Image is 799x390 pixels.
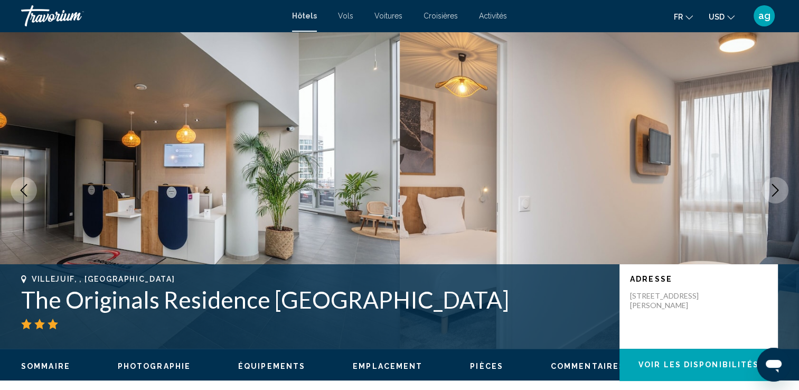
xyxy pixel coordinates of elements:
[424,12,458,20] a: Croisières
[630,275,767,283] p: Adresse
[674,13,683,21] span: fr
[551,361,625,371] button: Commentaires
[353,361,422,371] button: Emplacement
[11,177,37,203] button: Previous image
[638,361,759,369] span: Voir les disponibilités
[374,12,402,20] a: Voitures
[551,362,625,370] span: Commentaires
[21,361,70,371] button: Sommaire
[470,361,503,371] button: Pièces
[21,362,70,370] span: Sommaire
[674,9,693,24] button: Change language
[238,362,305,370] span: Équipements
[118,362,191,370] span: Photographie
[292,12,317,20] a: Hôtels
[21,286,609,313] h1: The Originals Residence [GEOGRAPHIC_DATA]
[757,348,791,382] iframe: Bouton de lancement de la fenêtre de messagerie
[762,177,788,203] button: Next image
[750,5,778,27] button: User Menu
[353,362,422,370] span: Emplacement
[238,361,305,371] button: Équipements
[479,12,507,20] a: Activités
[470,362,503,370] span: Pièces
[21,5,281,26] a: Travorium
[630,291,715,310] p: [STREET_ADDRESS][PERSON_NAME]
[338,12,353,20] a: Vols
[758,11,770,21] span: ag
[619,349,778,380] button: Voir les disponibilités
[32,275,175,283] span: Villejuif, , [GEOGRAPHIC_DATA]
[709,9,735,24] button: Change currency
[118,361,191,371] button: Photographie
[709,13,725,21] span: USD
